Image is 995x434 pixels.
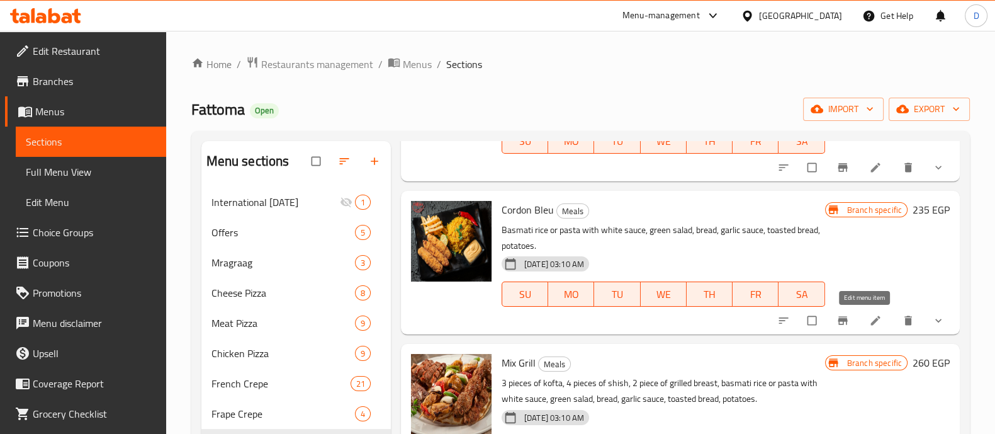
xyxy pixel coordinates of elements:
[932,161,945,174] svg: Show Choices
[411,201,492,282] img: Cordon Bleu
[191,56,970,72] nav: breadcrumb
[770,307,800,334] button: sort-choices
[738,132,773,151] span: FR
[250,105,279,116] span: Open
[261,57,373,72] span: Restaurants management
[770,154,800,181] button: sort-choices
[5,36,166,66] a: Edit Restaurant
[5,278,166,308] a: Promotions
[5,399,166,429] a: Grocery Checklist
[33,316,156,331] span: Menu disclaimer
[340,196,352,208] svg: Inactive section
[16,187,166,217] a: Edit Menu
[829,154,859,181] button: Branch-specific-item
[211,285,355,300] div: Cheese Pizza
[356,287,370,299] span: 8
[733,282,779,307] button: FR
[403,57,432,72] span: Menus
[889,98,970,121] button: export
[201,217,391,248] div: Offers5
[211,195,340,210] div: International Potato Day
[641,282,687,307] button: WE
[201,278,391,308] div: Cheese Pizza8
[33,43,156,59] span: Edit Restaurant
[330,147,361,175] span: Sort sections
[692,132,728,151] span: TH
[26,164,156,180] span: Full Menu View
[211,316,355,331] span: Meat Pizza
[784,132,819,151] span: SA
[33,225,156,240] span: Choice Groups
[5,308,166,338] a: Menu disclaimer
[502,353,536,372] span: Mix Grill
[932,314,945,327] svg: Show Choices
[211,376,351,391] span: French Crepe
[16,157,166,187] a: Full Menu View
[201,338,391,368] div: Chicken Pizza9
[622,8,700,23] div: Menu-management
[250,103,279,118] div: Open
[687,282,733,307] button: TH
[351,378,370,390] span: 21
[437,57,441,72] li: /
[356,257,370,269] span: 3
[538,357,571,372] div: Meals
[33,255,156,270] span: Coupons
[784,285,819,304] span: SA
[191,57,232,72] a: Home
[211,346,355,361] div: Chicken Pizza
[33,74,156,89] span: Branches
[779,128,824,154] button: SA
[594,282,640,307] button: TU
[894,307,925,334] button: delete
[800,156,826,180] span: Select to update
[913,354,950,372] h6: 260 EGP
[599,132,635,151] span: TU
[356,227,370,239] span: 5
[599,285,635,304] span: TU
[687,128,733,154] button: TH
[913,201,950,219] h6: 235 EGP
[973,9,979,23] span: D
[557,204,588,219] span: Meals
[502,282,548,307] button: SU
[502,375,825,407] p: 3 pieces of kofta, 4 pieces of shish, 2 piece of grilled breast, basmati rice or pasta with white...
[355,255,371,270] div: items
[539,357,570,372] span: Meals
[33,346,156,361] span: Upsell
[803,98,884,121] button: import
[502,200,554,219] span: Cordon Bleu
[646,132,682,151] span: WE
[502,128,548,154] button: SU
[556,203,589,219] div: Meals
[594,128,640,154] button: TU
[519,258,589,270] span: [DATE] 03:10 AM
[356,348,370,360] span: 9
[869,161,884,174] a: Edit menu item
[738,285,773,304] span: FR
[378,57,383,72] li: /
[733,128,779,154] button: FR
[211,195,340,210] span: International [DATE]
[355,195,371,210] div: items
[507,285,543,304] span: SU
[33,285,156,300] span: Promotions
[201,399,391,429] div: Frape Crepe4
[201,308,391,338] div: Meat Pizza9
[356,317,370,329] span: 9
[507,132,543,151] span: SU
[925,154,955,181] button: show more
[759,9,842,23] div: [GEOGRAPHIC_DATA]
[388,56,432,72] a: Menus
[211,225,355,240] span: Offers
[5,368,166,399] a: Coverage Report
[5,338,166,368] a: Upsell
[355,225,371,240] div: items
[201,368,391,399] div: French Crepe21
[355,285,371,300] div: items
[5,217,166,248] a: Choice Groups
[548,128,594,154] button: MO
[800,309,826,333] span: Select to update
